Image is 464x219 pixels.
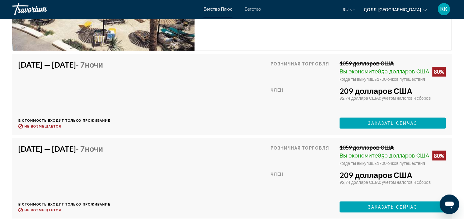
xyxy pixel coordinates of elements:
ya-tr-span: В стоимость входит только проживание [18,118,110,122]
ya-tr-span: 209 долларов США [340,170,412,179]
ya-tr-span: 850 долларов США [378,68,429,75]
ya-tr-span: Не возмещается [24,208,61,212]
ya-tr-span: 850 долларов США [378,152,429,158]
ya-tr-span: Вы экономите [340,152,378,158]
button: Заказать сейчас [340,117,446,128]
ya-tr-span: когда ты выкупишь [340,160,377,165]
ya-tr-span: В стоимость входит только проживание [18,202,110,206]
ya-tr-span: Член [271,88,284,93]
ya-tr-span: 1700 очков путешествия [377,76,425,82]
ya-tr-span: Не возмещается [24,124,61,128]
ya-tr-span: 92,74 доллара США [340,179,379,184]
ya-tr-span: ночи [85,60,103,69]
a: Бегство Плюс [203,7,232,12]
button: Изменить язык [343,5,354,14]
a: Травориум [12,1,73,17]
div: 80% [432,67,446,76]
ya-tr-span: Член [271,172,284,176]
ya-tr-span: 92,74 доллара США [340,95,379,101]
button: Изменить валюту [364,5,427,14]
ya-tr-span: КК [440,6,448,12]
ya-tr-span: RU [343,7,349,12]
ya-tr-span: с учётом налогов и сборов [379,179,431,184]
ya-tr-span: Розничная торговля [271,61,329,66]
ya-tr-span: Долл. [GEOGRAPHIC_DATA] [364,7,421,12]
button: Пользовательское меню [436,3,452,16]
ya-tr-span: Вы экономите [340,68,378,75]
ya-tr-span: с учётом налогов и сборов [379,95,431,101]
button: Заказать сейчас [340,201,446,212]
ya-tr-span: 1059 долларов США [340,144,394,150]
ya-tr-span: - 7 [76,60,85,69]
ya-tr-span: [DATE] — [DATE] [18,144,76,153]
a: Бегство [245,7,261,12]
ya-tr-span: - 7 [76,144,85,153]
ya-tr-span: Заказать сейчас [368,204,417,209]
div: 80% [432,150,446,160]
ya-tr-span: когда ты выкупишь [340,76,377,82]
ya-tr-span: 1700 очков путешествия [377,160,425,165]
ya-tr-span: ночи [85,144,103,153]
iframe: Кнопка запуска окна обмена сообщениями [440,195,459,214]
ya-tr-span: 209 долларов США [340,86,412,95]
ya-tr-span: Заказать сейчас [368,121,417,125]
ya-tr-span: [DATE] — [DATE] [18,60,76,69]
ya-tr-span: Розничная торговля [271,145,329,150]
ya-tr-span: 1059 долларов США [340,60,394,67]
